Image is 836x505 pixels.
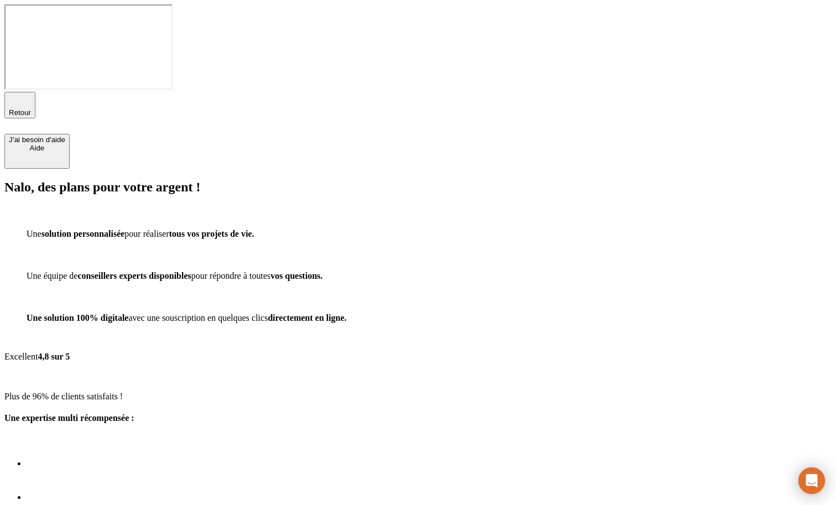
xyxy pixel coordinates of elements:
span: Une solution 100% digitale [27,313,128,322]
button: J’ai besoin d'aideAide [4,134,70,169]
span: pour réaliser [124,229,169,238]
div: J’ai besoin d'aide [9,136,65,144]
span: conseillers experts disponibles [77,271,191,280]
img: checkmark [27,290,36,302]
span: solution personnalisée [41,229,125,238]
span: pour répondre à toutes [191,271,271,280]
img: checkmark [27,206,36,218]
span: tous vos projets de vie. [169,229,254,238]
p: Plus de 96% de clients satisfaits ! [4,392,832,402]
img: checkmark [27,248,36,260]
img: Best savings advice award [27,435,59,466]
span: vos questions. [270,271,322,280]
span: Retour [9,108,31,117]
span: Une [27,229,41,238]
span: 4,8 sur 5 [38,352,70,361]
h2: Nalo, des plans pour votre argent ! [4,180,832,195]
span: directement en ligne. [268,313,346,322]
img: Google Review [4,332,13,341]
img: reviews stars [4,371,64,381]
span: Excellent [4,352,38,361]
span: Une équipe de [27,271,77,280]
div: Ouvrir le Messenger Intercom [798,467,825,494]
img: Best savings advice award [27,468,59,500]
button: Retour [4,92,35,118]
div: Aide [9,144,65,152]
span: avec une souscription en quelques clics [128,313,268,322]
h4: Une expertise multi récompensée : [4,413,832,423]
